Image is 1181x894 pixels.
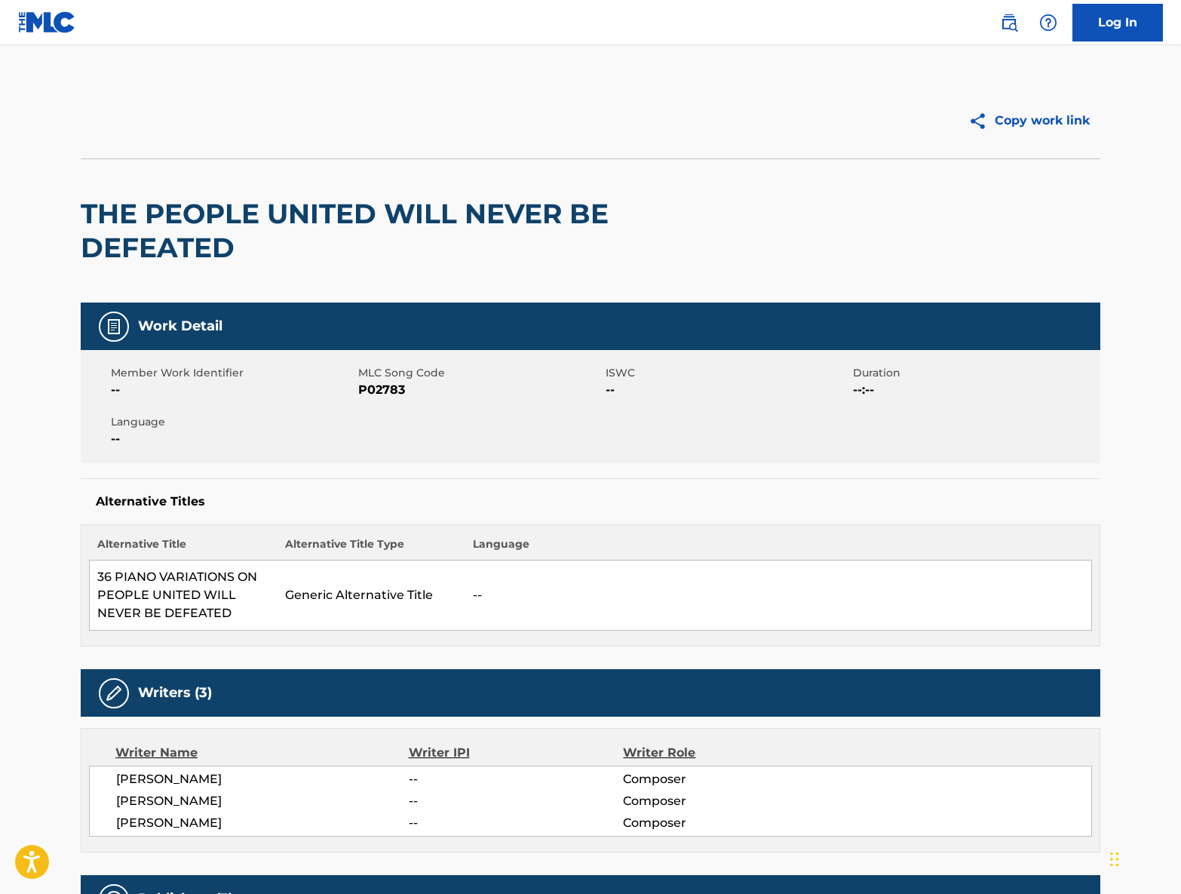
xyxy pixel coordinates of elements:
img: Writers [105,684,123,702]
span: Composer [623,770,818,788]
span: -- [111,430,354,448]
div: Writer Role [623,744,818,762]
div: Help [1033,8,1063,38]
span: P02783 [358,381,602,399]
img: Copy work link [968,112,995,131]
div: Writer IPI [409,744,624,762]
span: Duration [853,365,1097,381]
h5: Alternative Titles [96,494,1085,509]
td: Generic Alternative Title [278,561,465,631]
img: MLC Logo [18,11,76,33]
div: Writer Name [115,744,409,762]
iframe: Chat Widget [1106,822,1181,894]
span: Composer [623,792,818,810]
img: search [1000,14,1018,32]
img: Work Detail [105,318,123,336]
span: Language [111,414,354,430]
td: 36 PIANO VARIATIONS ON PEOPLE UNITED WILL NEVER BE DEFEATED [90,561,278,631]
div: Glisser [1110,837,1119,882]
span: --:-- [853,381,1097,399]
th: Alternative Title Type [278,536,465,561]
th: Alternative Title [90,536,278,561]
span: -- [409,814,623,832]
h5: Writers (3) [138,684,212,702]
span: [PERSON_NAME] [116,814,409,832]
td: -- [465,561,1092,631]
h5: Work Detail [138,318,222,335]
span: Member Work Identifier [111,365,354,381]
span: Composer [623,814,818,832]
span: -- [409,792,623,810]
span: -- [606,381,849,399]
th: Language [465,536,1092,561]
span: -- [409,770,623,788]
span: [PERSON_NAME] [116,770,409,788]
span: ISWC [606,365,849,381]
span: -- [111,381,354,399]
div: Widget de clavardage [1106,822,1181,894]
span: [PERSON_NAME] [116,792,409,810]
a: Public Search [994,8,1024,38]
button: Copy work link [958,102,1100,140]
img: help [1039,14,1057,32]
a: Log In [1072,4,1163,41]
h2: THE PEOPLE UNITED WILL NEVER BE DEFEATED [81,197,692,265]
span: MLC Song Code [358,365,602,381]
